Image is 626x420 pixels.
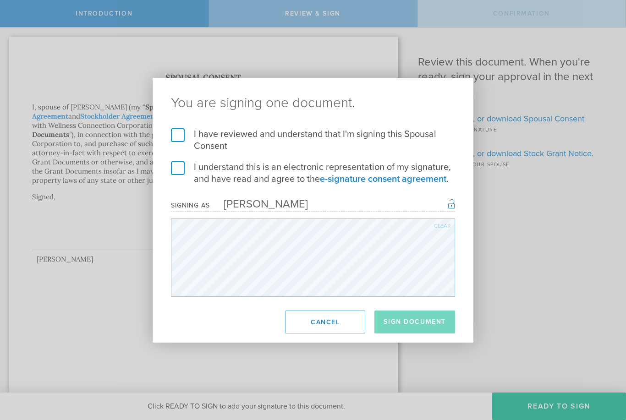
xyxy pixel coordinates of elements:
[171,202,210,209] div: Signing as
[374,311,455,333] button: Sign Document
[285,311,365,333] button: Cancel
[210,197,308,211] div: [PERSON_NAME]
[171,161,455,185] label: I understand this is an electronic representation of my signature, and have read and agree to the .
[171,96,455,110] ng-pluralize: You are signing one document.
[171,128,455,152] label: I have reviewed and understand that I'm signing this Spousal Consent
[320,174,446,185] a: e-signature consent agreement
